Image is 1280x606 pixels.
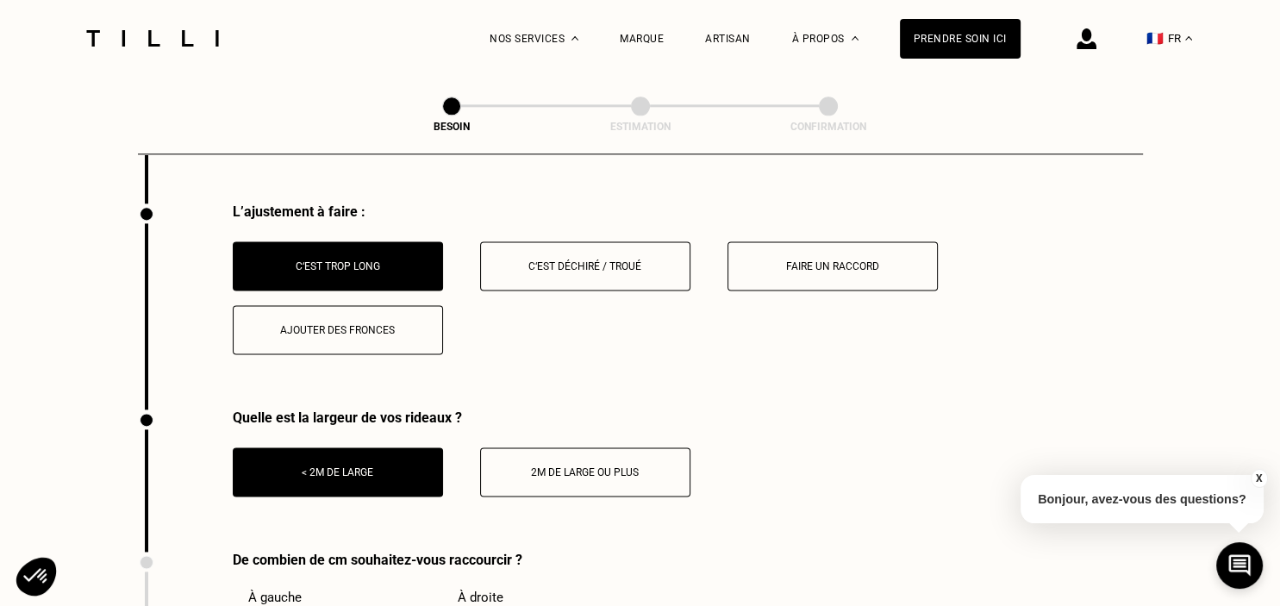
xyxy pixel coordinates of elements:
div: Besoin [365,121,538,133]
img: Menu déroulant [571,36,578,41]
img: Logo du service de couturière Tilli [80,30,225,47]
p: À droite [458,590,615,605]
button: X [1250,469,1267,488]
a: Prendre soin ici [900,19,1021,59]
button: C‘est déchiré / troué [480,241,690,291]
button: < 2m de large [233,447,443,497]
img: icône connexion [1077,28,1096,49]
div: 2m de large ou plus [490,466,681,478]
button: 2m de large ou plus [480,447,690,497]
div: < 2m de large [242,466,434,478]
div: Ajouter des fronces [242,324,434,336]
button: C‘est trop long [233,241,443,291]
div: Quelle est la largeur de vos rideaux ? [233,409,690,426]
div: De combien de cm souhaitez-vous raccourcir ? [233,552,615,568]
div: C‘est déchiré / troué [490,260,681,272]
p: Bonjour, avez-vous des questions? [1021,475,1264,523]
div: Faire un raccord [737,260,928,272]
div: L’ajustement à faire : [233,203,1143,220]
a: Artisan [705,33,751,45]
img: Menu déroulant à propos [852,36,859,41]
div: Estimation [554,121,727,133]
button: Faire un raccord [727,241,938,291]
button: Ajouter des fronces [233,305,443,354]
p: À gauche [248,590,405,605]
span: 🇫🇷 [1146,30,1164,47]
img: menu déroulant [1185,36,1192,41]
div: C‘est trop long [242,260,434,272]
div: Confirmation [742,121,915,133]
a: Marque [620,33,664,45]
